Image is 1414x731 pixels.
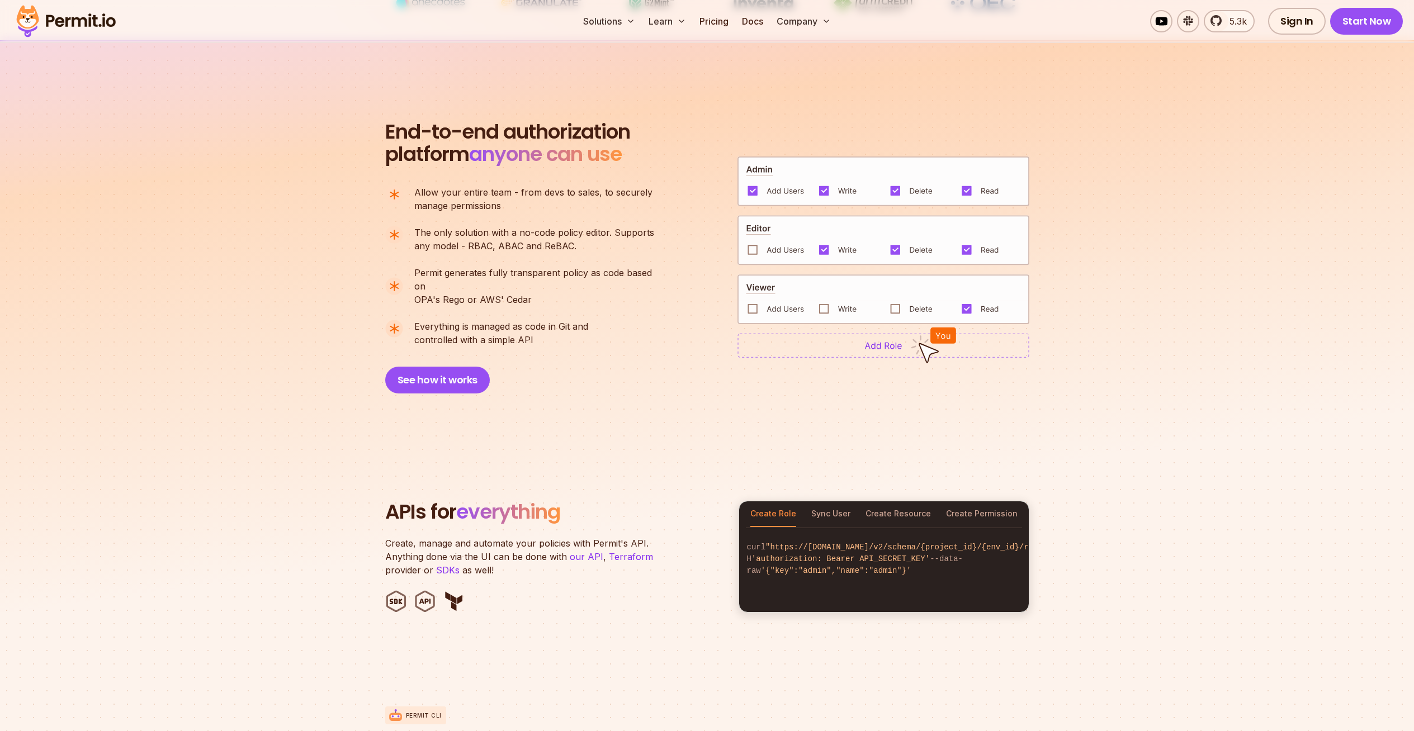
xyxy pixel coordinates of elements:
button: Solutions [579,10,640,32]
span: End-to-end authorization [385,121,630,143]
button: Learn [644,10,691,32]
button: Sync User [811,501,850,527]
span: The only solution with a no-code policy editor. Supports [414,226,654,239]
a: 5.3k [1204,10,1255,32]
button: Create Resource [866,501,931,527]
h2: platform [385,121,630,165]
span: 5.3k [1223,15,1247,28]
span: Permit generates fully transparent policy as code based on [414,266,664,293]
img: Permit logo [11,2,121,40]
span: Allow your entire team - from devs to sales, to securely [414,186,652,199]
button: Company [772,10,835,32]
span: "https://[DOMAIN_NAME]/v2/schema/{project_id}/{env_id}/roles" [765,543,1052,552]
p: OPA's Rego or AWS' Cedar [414,266,664,306]
a: Start Now [1330,8,1403,35]
a: Docs [737,10,768,32]
button: Create Permission [946,501,1018,527]
p: manage permissions [414,186,652,212]
a: Pricing [695,10,733,32]
a: SDKs [436,564,460,576]
a: our API [570,551,603,562]
a: Terraform [609,551,653,562]
a: Sign In [1268,8,1326,35]
p: any model - RBAC, ABAC and ReBAC. [414,226,654,253]
code: curl -H --data-raw [739,533,1029,586]
span: everything [456,497,560,526]
span: anyone can use [469,140,622,168]
h2: APIs for [385,501,725,523]
span: '{"key":"admin","name":"admin"}' [761,566,911,575]
p: Permit CLI [406,711,442,720]
p: Create, manage and automate your policies with Permit's API. Anything done via the UI can be done... [385,537,665,577]
button: Create Role [750,501,796,527]
button: See how it works [385,367,490,393]
p: controlled with a simple API [414,320,588,346]
span: 'authorization: Bearer API_SECRET_KEY' [751,554,930,563]
span: Everything is managed as code in Git and [414,320,588,333]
